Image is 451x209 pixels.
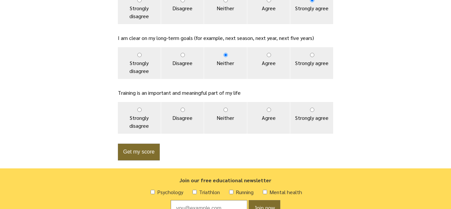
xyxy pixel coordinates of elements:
p: I am clear on my long-term goals (for example, next season, next year, next five years) [118,34,333,42]
label: Strongly disagree [118,47,161,79]
label: Strongly agree [290,47,333,79]
input: Strongly agree [310,108,314,112]
input: Strongly agree [310,53,314,57]
label: Neither [204,47,247,79]
label: Strongly disagree [118,102,161,134]
label: Triathlon [199,189,220,195]
input: Disagree [181,108,185,112]
label: Neither [204,102,247,134]
button: Get my score [118,144,160,160]
input: Strongly disagree [137,108,142,112]
label: Running [236,189,254,195]
label: Psychology [157,189,183,195]
input: Neither [224,108,228,112]
input: Disagree [181,53,185,57]
label: Agree [247,47,290,79]
input: Neither [224,53,228,57]
input: Strongly disagree [137,53,142,57]
label: Disagree [161,47,204,79]
label: Disagree [161,102,204,134]
label: Mental health [269,189,302,195]
p: Training is an important and meaningful part of my life [118,89,333,97]
span: Join our free educational newsletter [180,177,271,184]
label: Strongly agree [290,102,333,134]
input: Agree [267,53,271,57]
input: Agree [267,108,271,112]
label: Agree [247,102,290,134]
